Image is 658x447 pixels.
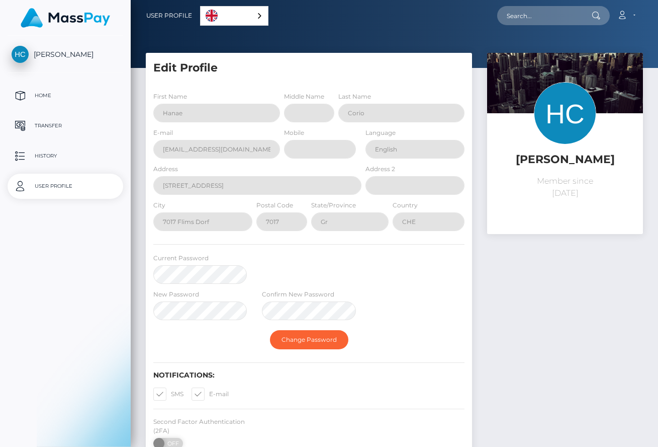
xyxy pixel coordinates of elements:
[153,254,209,263] label: Current Password
[497,6,592,25] input: Search...
[153,201,165,210] label: City
[495,152,635,168] h5: [PERSON_NAME]
[338,92,371,101] label: Last Name
[8,83,123,108] a: Home
[201,7,268,25] a: English
[284,92,324,101] label: Middle Name
[153,128,173,137] label: E-mail
[153,388,183,401] label: SMS
[365,128,396,137] label: Language
[487,53,643,157] img: ...
[262,290,334,299] label: Confirm New Password
[153,417,247,435] label: Second Factor Authentication (2FA)
[153,371,464,380] h6: Notifications:
[8,174,123,199] a: User Profile
[12,88,119,103] p: Home
[192,388,229,401] label: E-mail
[153,165,178,174] label: Address
[8,113,123,138] a: Transfer
[311,201,356,210] label: State/Province
[8,50,123,59] span: [PERSON_NAME]
[270,330,348,349] button: Change Password
[146,5,192,26] a: User Profile
[21,8,110,28] img: MassPay
[365,165,395,174] label: Address 2
[153,60,464,76] h5: Edit Profile
[200,6,268,26] div: Language
[495,175,635,199] p: Member since [DATE]
[284,128,304,137] label: Mobile
[12,148,119,164] p: History
[153,290,199,299] label: New Password
[256,201,293,210] label: Postal Code
[12,118,119,133] p: Transfer
[12,179,119,194] p: User Profile
[153,92,187,101] label: First Name
[393,201,418,210] label: Country
[200,6,268,26] aside: Language selected: English
[8,143,123,169] a: History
